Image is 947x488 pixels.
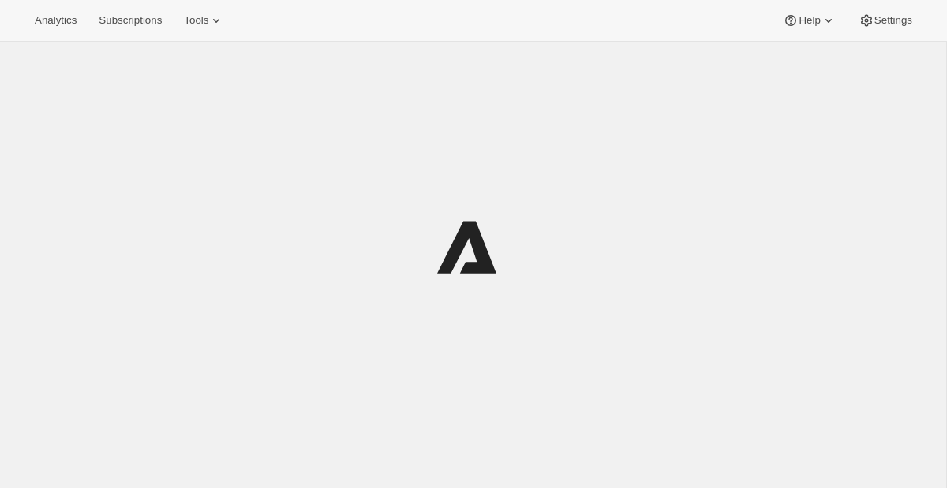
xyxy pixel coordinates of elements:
span: Analytics [35,14,77,27]
button: Analytics [25,9,86,32]
span: Tools [184,14,208,27]
span: Subscriptions [99,14,162,27]
span: Help [799,14,820,27]
button: Settings [849,9,922,32]
button: Help [773,9,845,32]
span: Settings [874,14,912,27]
button: Subscriptions [89,9,171,32]
button: Tools [174,9,234,32]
